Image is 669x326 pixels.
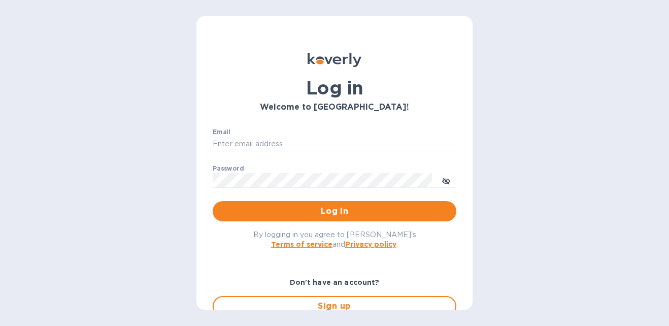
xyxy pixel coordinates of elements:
h3: Welcome to [GEOGRAPHIC_DATA]! [213,103,456,112]
h1: Log in [213,77,456,99]
span: By logging in you agree to [PERSON_NAME]'s and . [253,231,416,248]
span: Sign up [222,300,447,312]
img: Koverly [308,53,361,67]
a: Terms of service [271,240,332,248]
input: Enter email address [213,137,456,152]
a: Privacy policy [345,240,396,248]
label: Email [213,129,230,135]
label: Password [213,166,244,172]
b: Don't have an account? [290,278,380,286]
span: Log in [221,205,448,217]
button: Sign up [213,296,456,316]
button: toggle password visibility [436,170,456,190]
button: Log in [213,201,456,221]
